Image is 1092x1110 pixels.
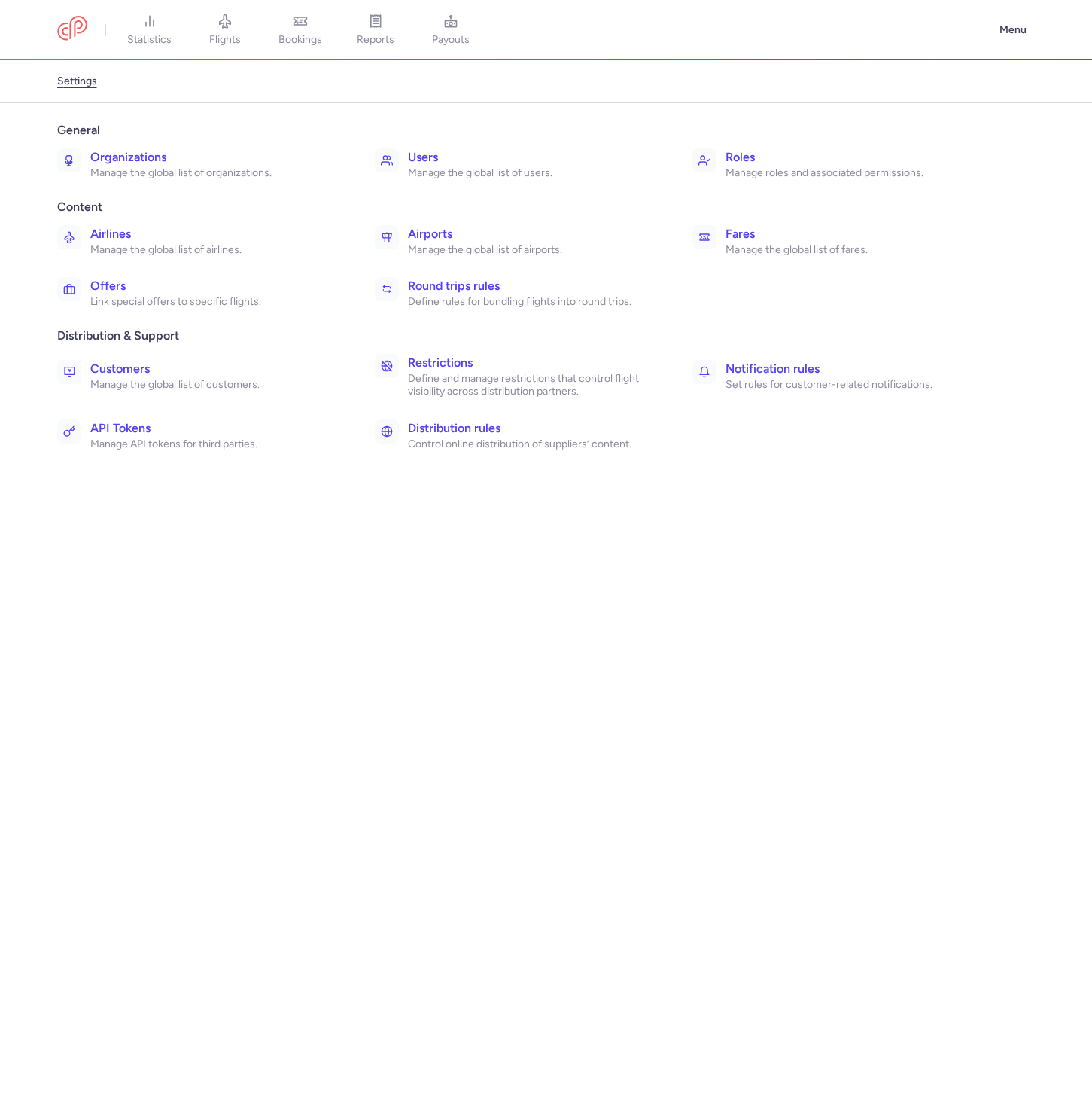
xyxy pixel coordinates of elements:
p: Set rules for customer-related notifications. [725,378,977,392]
span: bookings [278,33,322,47]
a: RolesManage roles and associated permissions. [686,142,995,186]
a: OffersLink special offers to specific flights. [51,271,360,315]
p: Link special offers to specific flights. [90,295,342,309]
p: Manage roles and associated permissions. [725,166,977,180]
h3: Restrictions [408,354,659,372]
p: Manage the global list of airlines. [90,243,342,257]
a: flights [187,14,263,47]
h3: Fares [725,225,977,243]
p: Control online distribution of suppliers’ content. [408,438,659,451]
p: Manage the global list of customers. [90,378,342,392]
a: bookings [263,14,338,47]
a: UsersManage the global list of users. [369,142,677,186]
p: Manage the global list of users. [408,166,659,180]
h3: Airlines [90,225,342,243]
p: Manage API tokens for third parties. [90,438,342,451]
span: Content [57,198,1036,216]
a: AirlinesManage the global list of airlines. [51,219,360,263]
span: reports [357,33,394,47]
a: Distribution rulesControl online distribution of suppliers’ content. [369,413,677,457]
span: statistics [127,33,172,47]
h3: Airports [408,225,659,243]
p: Manage the global list of fares. [725,243,977,257]
span: payouts [432,33,470,47]
h3: Round trips rules [408,277,659,295]
a: Notification rulesSet rules for customer-related notifications. [686,354,995,398]
a: API TokensManage API tokens for third parties. [51,413,360,457]
h3: Users [408,148,659,166]
h3: API Tokens [90,419,342,438]
h3: Distribution rules [408,419,659,438]
h3: Roles [725,148,977,166]
p: Define and manage restrictions that control flight visibility across distribution partners. [408,372,659,398]
a: payouts [413,14,488,47]
span: Distribution & Support [57,327,1036,345]
a: OrganizationsManage the global list of organizations. [51,142,360,186]
span: flights [209,33,241,47]
h3: Notification rules [725,360,977,378]
a: reports [338,14,413,47]
h3: Offers [90,277,342,295]
span: General [57,121,1036,139]
a: CustomersManage the global list of customers. [51,354,360,398]
a: AirportsManage the global list of airports. [369,219,677,263]
p: Manage the global list of organizations. [90,166,342,180]
a: FaresManage the global list of fares. [686,219,995,263]
p: Define rules for bundling flights into round trips. [408,295,659,309]
a: Round trips rulesDefine rules for bundling flights into round trips. [369,271,677,315]
a: statistics [112,14,187,47]
h3: Customers [90,360,342,378]
a: RestrictionsDefine and manage restrictions that control flight visibility across distribution par... [369,348,677,404]
button: Menu [990,16,1036,44]
a: CitizenPlane red outlined logo [57,16,87,44]
p: Manage the global list of airports. [408,243,659,257]
a: settings [57,69,97,93]
h3: Organizations [90,148,342,166]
